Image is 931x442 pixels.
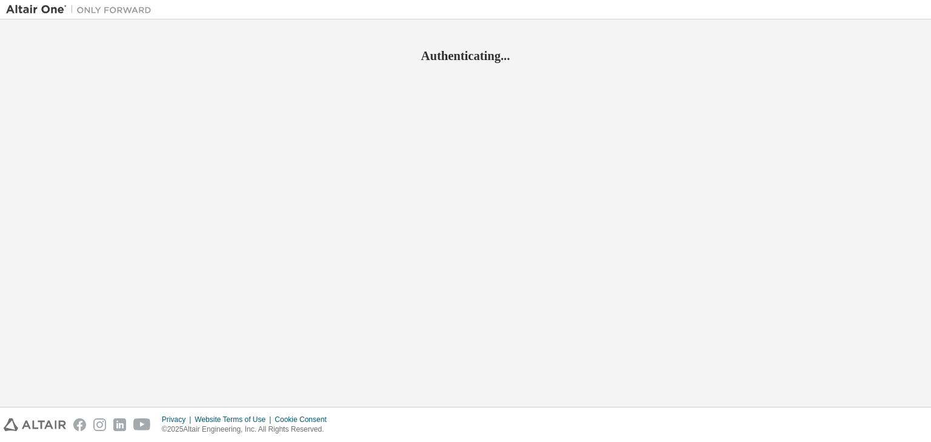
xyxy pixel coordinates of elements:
[162,424,334,435] p: © 2025 Altair Engineering, Inc. All Rights Reserved.
[6,4,158,16] img: Altair One
[275,415,333,424] div: Cookie Consent
[195,415,275,424] div: Website Terms of Use
[93,418,106,431] img: instagram.svg
[6,48,925,64] h2: Authenticating...
[113,418,126,431] img: linkedin.svg
[73,418,86,431] img: facebook.svg
[133,418,151,431] img: youtube.svg
[162,415,195,424] div: Privacy
[4,418,66,431] img: altair_logo.svg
